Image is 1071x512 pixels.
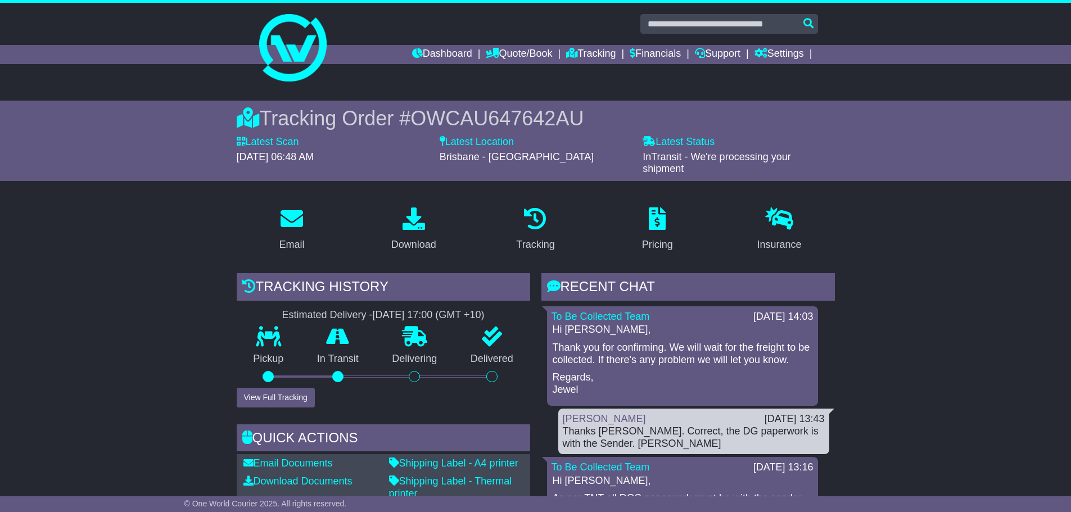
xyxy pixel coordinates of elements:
a: Download [384,203,444,256]
a: Shipping Label - A4 printer [389,457,518,469]
a: To Be Collected Team [552,311,650,322]
span: [DATE] 06:48 AM [237,151,314,162]
label: Latest Status [643,136,715,148]
p: Thank you for confirming. We will wait for the freight to be collected. If there's any problem we... [553,342,812,366]
p: In Transit [300,353,376,365]
a: Settings [754,45,804,64]
a: Shipping Label - Thermal printer [389,475,512,499]
div: Tracking [516,237,554,252]
div: Pricing [642,237,673,252]
a: Download Documents [243,475,353,487]
div: Tracking Order # [237,106,835,130]
div: Tracking history [237,273,530,303]
a: [PERSON_NAME] [563,413,646,424]
p: Delivered [454,353,530,365]
a: Tracking [509,203,562,256]
div: RECENT CHAT [541,273,835,303]
a: Support [695,45,740,64]
div: Thanks [PERSON_NAME]. Correct, the DG paperwork is with the Sender. [PERSON_NAME] [563,425,825,450]
a: To Be Collected Team [552,461,650,473]
span: Brisbane - [GEOGRAPHIC_DATA] [440,151,594,162]
label: Latest Scan [237,136,299,148]
button: View Full Tracking [237,388,315,407]
div: Estimated Delivery - [237,309,530,321]
div: Email [279,237,304,252]
div: [DATE] 13:16 [753,461,814,474]
a: Pricing [635,203,680,256]
a: Insurance [750,203,809,256]
p: Pickup [237,353,301,365]
p: Hi [PERSON_NAME], [553,324,812,336]
div: Download [391,237,436,252]
a: Tracking [566,45,616,64]
span: OWCAU647642AU [410,107,584,130]
span: InTransit - We're processing your shipment [643,151,791,175]
p: Regards, Jewel [553,371,812,396]
div: [DATE] 13:43 [765,413,825,425]
div: [DATE] 14:03 [753,311,814,323]
div: Quick Actions [237,424,530,455]
p: Hi [PERSON_NAME], [553,475,812,487]
div: [DATE] 17:00 (GMT +10) [373,309,485,321]
a: Quote/Book [486,45,552,64]
p: Delivering [376,353,454,365]
a: Dashboard [412,45,472,64]
a: Email [272,203,311,256]
span: © One World Courier 2025. All rights reserved. [184,499,347,508]
a: Email Documents [243,457,333,469]
label: Latest Location [440,136,514,148]
div: Insurance [757,237,802,252]
a: Financials [630,45,681,64]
